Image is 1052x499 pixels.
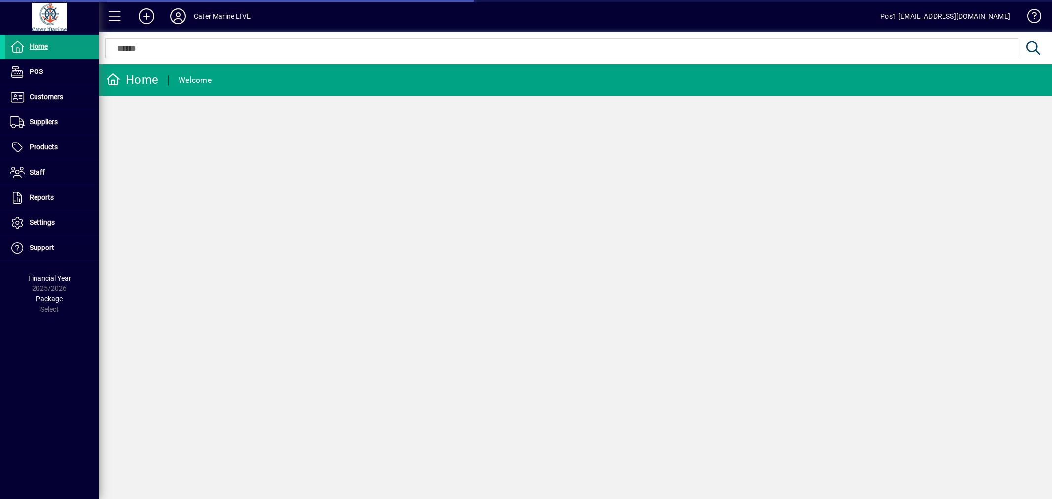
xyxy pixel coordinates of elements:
[5,160,99,185] a: Staff
[28,274,71,282] span: Financial Year
[36,295,63,303] span: Package
[5,85,99,109] a: Customers
[5,135,99,160] a: Products
[30,68,43,75] span: POS
[1020,2,1040,34] a: Knowledge Base
[106,72,158,88] div: Home
[880,8,1010,24] div: Pos1 [EMAIL_ADDRESS][DOMAIN_NAME]
[5,60,99,84] a: POS
[5,110,99,135] a: Suppliers
[5,236,99,260] a: Support
[194,8,251,24] div: Cater Marine LIVE
[30,218,55,226] span: Settings
[30,118,58,126] span: Suppliers
[162,7,194,25] button: Profile
[30,168,45,176] span: Staff
[179,72,212,88] div: Welcome
[30,42,48,50] span: Home
[30,244,54,251] span: Support
[5,211,99,235] a: Settings
[131,7,162,25] button: Add
[5,185,99,210] a: Reports
[30,93,63,101] span: Customers
[30,193,54,201] span: Reports
[30,143,58,151] span: Products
